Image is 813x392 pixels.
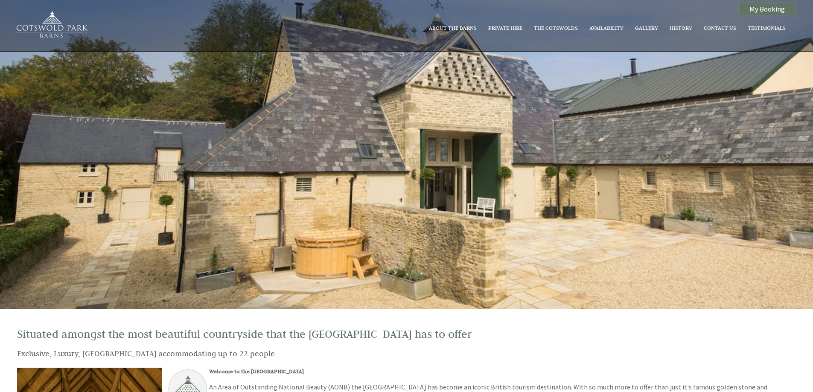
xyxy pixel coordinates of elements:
[748,24,786,31] a: Testimonials
[429,24,477,31] a: About The Barns
[17,347,786,360] h2: Exclusive, Luxury, [GEOGRAPHIC_DATA] accommodating up to 22 people
[12,11,91,41] img: Cotswold Park Barns
[209,368,304,375] strong: Welcome to the [GEOGRAPHIC_DATA]
[635,24,658,31] a: Gallery
[17,327,786,341] h1: Situated amongst the most beautiful countryside that the [GEOGRAPHIC_DATA] has to offer
[534,24,578,31] a: The Cotswolds
[589,24,624,31] a: Availability
[738,3,796,15] a: My Booking
[704,24,736,31] a: Contact Us
[488,24,522,31] a: Private Hire
[670,24,692,31] a: History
